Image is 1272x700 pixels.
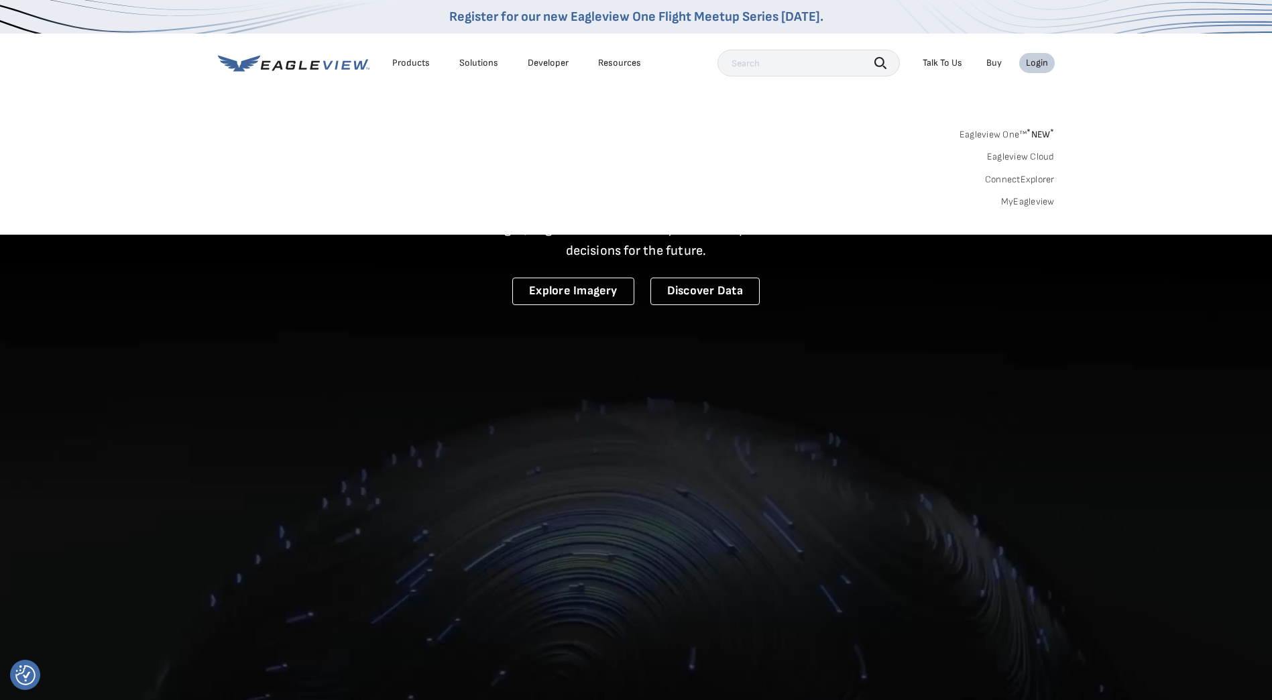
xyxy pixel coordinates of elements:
a: Buy [986,57,1002,69]
div: Solutions [459,57,498,69]
a: Register for our new Eagleview One Flight Meetup Series [DATE]. [449,9,823,25]
a: ConnectExplorer [985,174,1055,186]
a: Eagleview One™*NEW* [960,125,1055,140]
a: Developer [528,57,569,69]
img: Revisit consent button [15,665,36,685]
a: Discover Data [650,278,760,305]
div: Products [392,57,430,69]
span: NEW [1027,129,1054,140]
a: MyEagleview [1001,196,1055,208]
button: Consent Preferences [15,665,36,685]
input: Search [717,50,900,76]
div: Resources [598,57,641,69]
a: Explore Imagery [512,278,634,305]
div: Login [1026,57,1048,69]
div: Talk To Us [923,57,962,69]
a: Eagleview Cloud [987,151,1055,163]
